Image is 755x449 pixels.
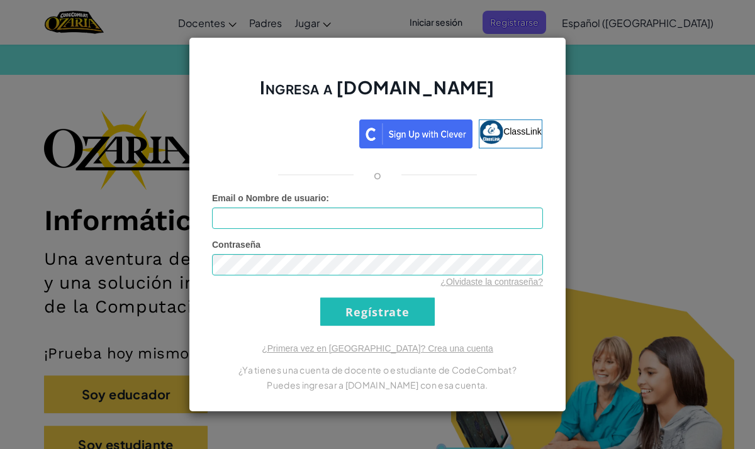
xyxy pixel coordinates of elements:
[212,362,543,377] p: ¿Ya tienes una cuenta de docente o estudiante de CodeCombat?
[262,343,493,353] a: ¿Primera vez en [GEOGRAPHIC_DATA]? Crea una cuenta
[212,75,543,112] h2: Ingresa a [DOMAIN_NAME]
[212,192,329,204] label: :
[206,118,359,146] iframe: Botón Iniciar sesión con Google
[212,377,543,392] p: Puedes ingresar a [DOMAIN_NAME] con esa cuenta.
[440,277,543,287] a: ¿Olvidaste la contraseña?
[212,240,260,250] span: Contraseña
[359,119,473,148] img: clever_sso_button@2x.png
[374,167,381,182] p: o
[503,126,542,136] span: ClassLink
[212,193,326,203] span: Email o Nombre de usuario
[320,297,435,326] input: Regístrate
[479,120,503,144] img: classlink-logo-small.png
